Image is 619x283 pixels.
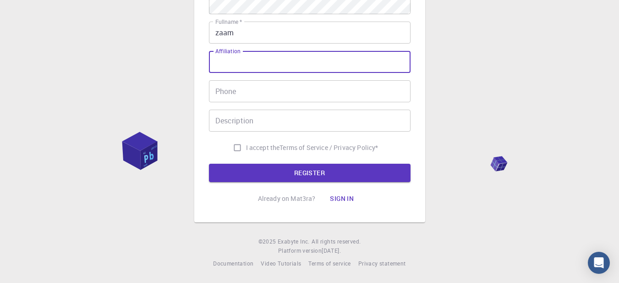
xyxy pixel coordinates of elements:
[258,237,278,246] span: © 2025
[279,143,378,152] p: Terms of Service / Privacy Policy *
[358,259,406,268] a: Privacy statement
[213,259,253,268] a: Documentation
[278,246,322,255] span: Platform version
[308,260,351,267] span: Terms of service
[308,259,351,268] a: Terms of service
[246,143,280,152] span: I accept the
[213,260,253,267] span: Documentation
[261,259,301,268] a: Video Tutorials
[209,164,411,182] button: REGISTER
[322,247,341,254] span: [DATE] .
[323,189,361,208] button: Sign in
[312,237,361,246] span: All rights reserved.
[279,143,378,152] a: Terms of Service / Privacy Policy*
[261,260,301,267] span: Video Tutorials
[588,252,610,274] div: Open Intercom Messenger
[258,194,316,203] p: Already on Mat3ra?
[322,246,341,255] a: [DATE].
[215,18,242,26] label: Fullname
[278,238,310,245] span: Exabyte Inc.
[358,260,406,267] span: Privacy statement
[215,47,240,55] label: Affiliation
[278,237,310,246] a: Exabyte Inc.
